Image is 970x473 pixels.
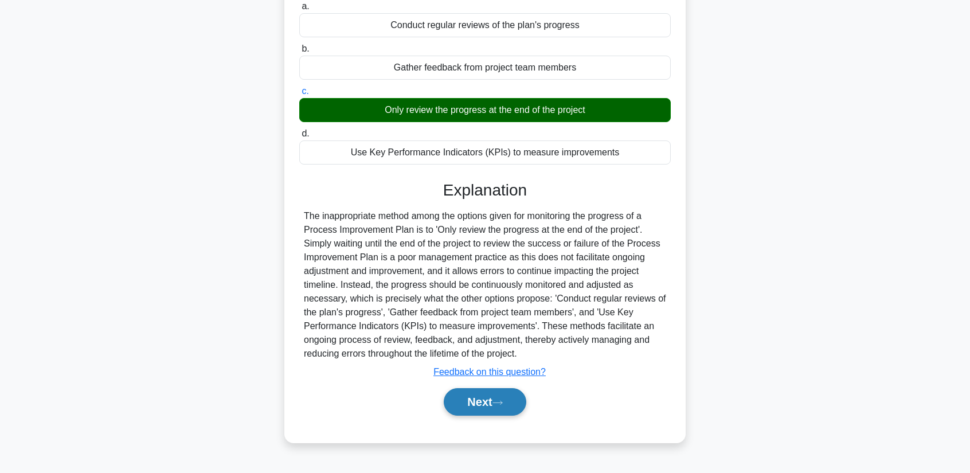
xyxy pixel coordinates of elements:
[299,140,671,165] div: Use Key Performance Indicators (KPIs) to measure improvements
[302,86,308,96] span: c.
[299,98,671,122] div: Only review the progress at the end of the project
[302,1,309,11] span: a.
[304,209,666,361] div: The inappropriate method among the options given for monitoring the progress of a Process Improve...
[433,367,546,377] a: Feedback on this question?
[299,56,671,80] div: Gather feedback from project team members
[302,128,309,138] span: d.
[306,181,664,200] h3: Explanation
[299,13,671,37] div: Conduct regular reviews of the plan's progress
[302,44,309,53] span: b.
[444,388,526,416] button: Next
